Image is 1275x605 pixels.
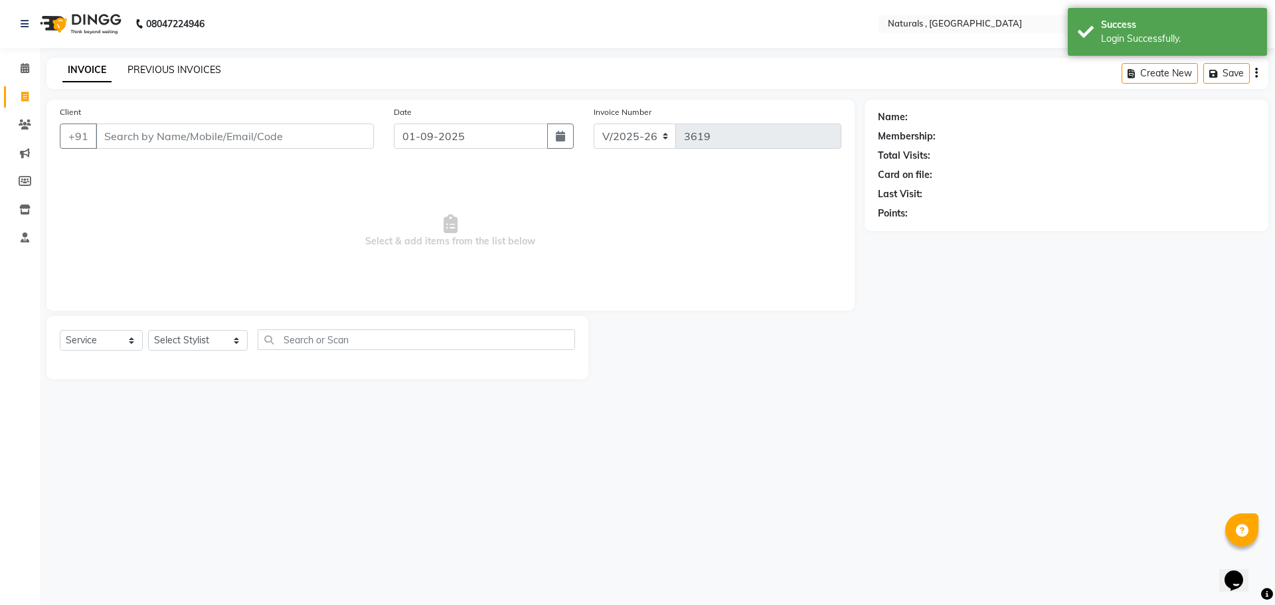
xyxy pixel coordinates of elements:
b: 08047224946 [146,5,205,43]
label: Client [60,106,81,118]
input: Search or Scan [258,329,576,350]
div: Success [1101,18,1257,32]
label: Invoice Number [594,106,651,118]
div: Card on file: [878,168,932,182]
a: PREVIOUS INVOICES [127,64,221,76]
div: Points: [878,207,908,220]
button: Save [1203,63,1250,84]
div: Last Visit: [878,187,922,201]
button: Create New [1122,63,1198,84]
input: Search by Name/Mobile/Email/Code [96,124,374,149]
div: Login Successfully. [1101,32,1257,46]
span: Select & add items from the list below [60,165,841,298]
iframe: chat widget [1219,552,1262,592]
button: +91 [60,124,97,149]
div: Name: [878,110,908,124]
label: Date [394,106,412,118]
a: INVOICE [62,58,112,82]
div: Total Visits: [878,149,930,163]
div: Membership: [878,130,936,143]
img: logo [34,5,125,43]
